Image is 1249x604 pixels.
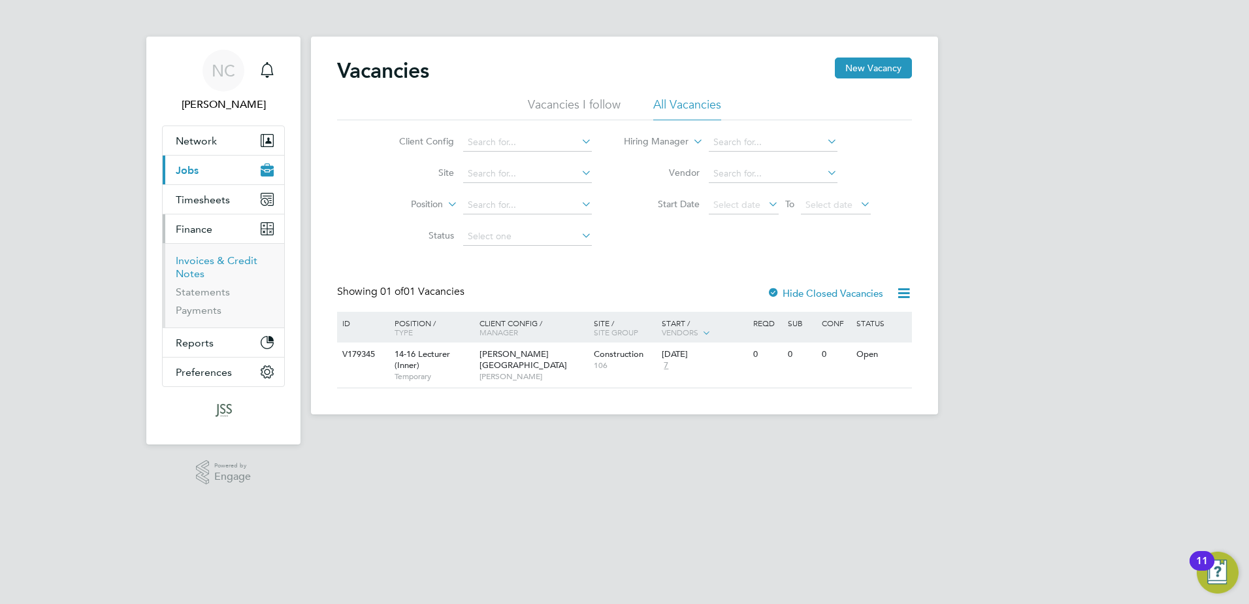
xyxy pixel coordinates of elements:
[662,360,670,371] span: 7
[380,285,404,298] span: 01 of
[163,214,284,243] button: Finance
[337,58,429,84] h2: Vacancies
[176,366,232,378] span: Preferences
[662,349,747,360] div: [DATE]
[176,337,214,349] span: Reports
[176,286,230,298] a: Statements
[713,199,760,210] span: Select date
[819,312,852,334] div: Conf
[853,343,910,367] div: Open
[479,348,567,371] span: [PERSON_NAME][GEOGRAPHIC_DATA]
[176,193,230,206] span: Timesheets
[212,62,235,79] span: NC
[176,164,199,176] span: Jobs
[368,198,443,211] label: Position
[163,243,284,327] div: Finance
[379,229,454,241] label: Status
[835,58,912,78] button: New Vacancy
[463,165,592,183] input: Search for...
[395,327,413,337] span: Type
[594,327,638,337] span: Site Group
[853,312,910,334] div: Status
[163,156,284,184] button: Jobs
[339,343,385,367] div: V179345
[479,327,518,337] span: Manager
[767,287,883,299] label: Hide Closed Vacancies
[463,196,592,214] input: Search for...
[624,198,700,210] label: Start Date
[176,304,221,316] a: Payments
[163,358,284,386] button: Preferences
[781,195,798,212] span: To
[385,312,476,343] div: Position /
[214,460,251,471] span: Powered by
[479,371,587,382] span: [PERSON_NAME]
[591,312,659,343] div: Site /
[709,165,837,183] input: Search for...
[476,312,591,343] div: Client Config /
[163,328,284,357] button: Reports
[785,343,819,367] div: 0
[176,223,212,235] span: Finance
[1196,561,1208,578] div: 11
[528,97,621,120] li: Vacancies I follow
[146,37,300,445] nav: Main navigation
[785,312,819,334] div: Sub
[162,400,285,421] a: Go to home page
[819,343,852,367] div: 0
[395,371,473,382] span: Temporary
[163,126,284,155] button: Network
[594,348,643,360] span: Construction
[750,343,784,367] div: 0
[594,360,656,371] span: 106
[805,199,852,210] span: Select date
[750,312,784,334] div: Reqd
[1197,552,1239,594] button: Open Resource Center, 11 new notifications
[379,135,454,147] label: Client Config
[176,254,257,280] a: Invoices & Credit Notes
[463,133,592,152] input: Search for...
[662,327,698,337] span: Vendors
[624,167,700,178] label: Vendor
[653,97,721,120] li: All Vacancies
[658,312,750,344] div: Start /
[163,185,284,214] button: Timesheets
[212,400,235,421] img: jss-search-logo-retina.png
[395,348,450,371] span: 14-16 Lecturer (Inner)
[379,167,454,178] label: Site
[613,135,689,148] label: Hiring Manager
[214,471,251,482] span: Engage
[709,133,837,152] input: Search for...
[162,97,285,112] span: Nicky Cavanna
[162,50,285,112] a: NC[PERSON_NAME]
[339,312,385,334] div: ID
[380,285,464,298] span: 01 Vacancies
[337,285,467,299] div: Showing
[176,135,217,147] span: Network
[463,227,592,246] input: Select one
[196,460,251,485] a: Powered byEngage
